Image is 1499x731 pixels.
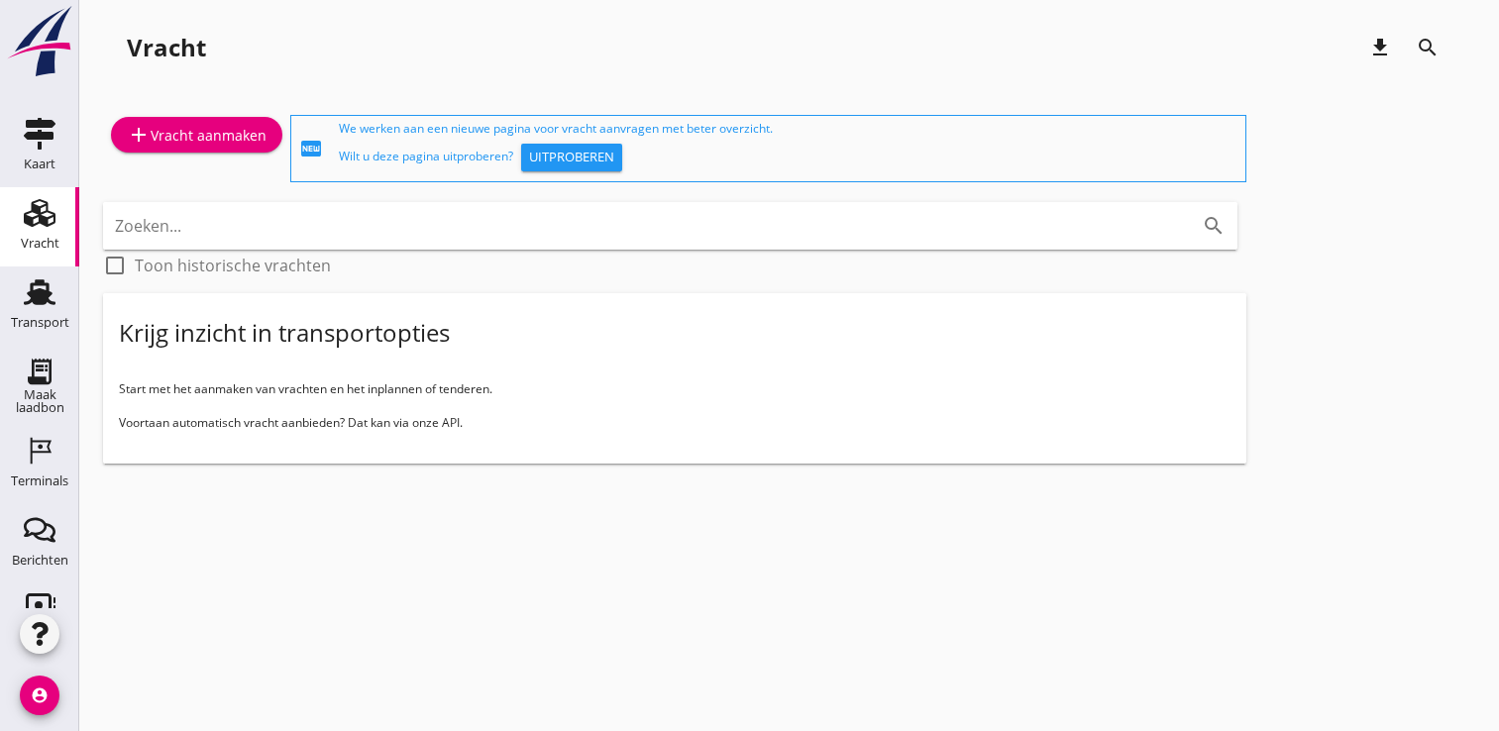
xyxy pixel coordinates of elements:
[1368,36,1392,59] i: download
[127,32,206,63] div: Vracht
[127,123,151,147] i: add
[529,148,614,167] div: Uitproberen
[1416,36,1440,59] i: search
[119,414,1231,432] p: Voortaan automatisch vracht aanbieden? Dat kan via onze API.
[119,380,1231,398] p: Start met het aanmaken van vrachten en het inplannen of tenderen.
[111,117,282,153] a: Vracht aanmaken
[21,237,59,250] div: Vracht
[135,256,331,275] label: Toon historische vrachten
[299,137,323,160] i: fiber_new
[115,210,1170,242] input: Zoeken...
[521,144,622,171] button: Uitproberen
[12,554,68,567] div: Berichten
[4,5,75,78] img: logo-small.a267ee39.svg
[24,157,55,170] div: Kaart
[20,676,59,715] i: account_circle
[1202,214,1226,238] i: search
[119,317,450,349] div: Krijg inzicht in transportopties
[127,123,267,147] div: Vracht aanmaken
[339,120,1237,177] div: We werken aan een nieuwe pagina voor vracht aanvragen met beter overzicht. Wilt u deze pagina uit...
[11,474,68,487] div: Terminals
[11,316,69,329] div: Transport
